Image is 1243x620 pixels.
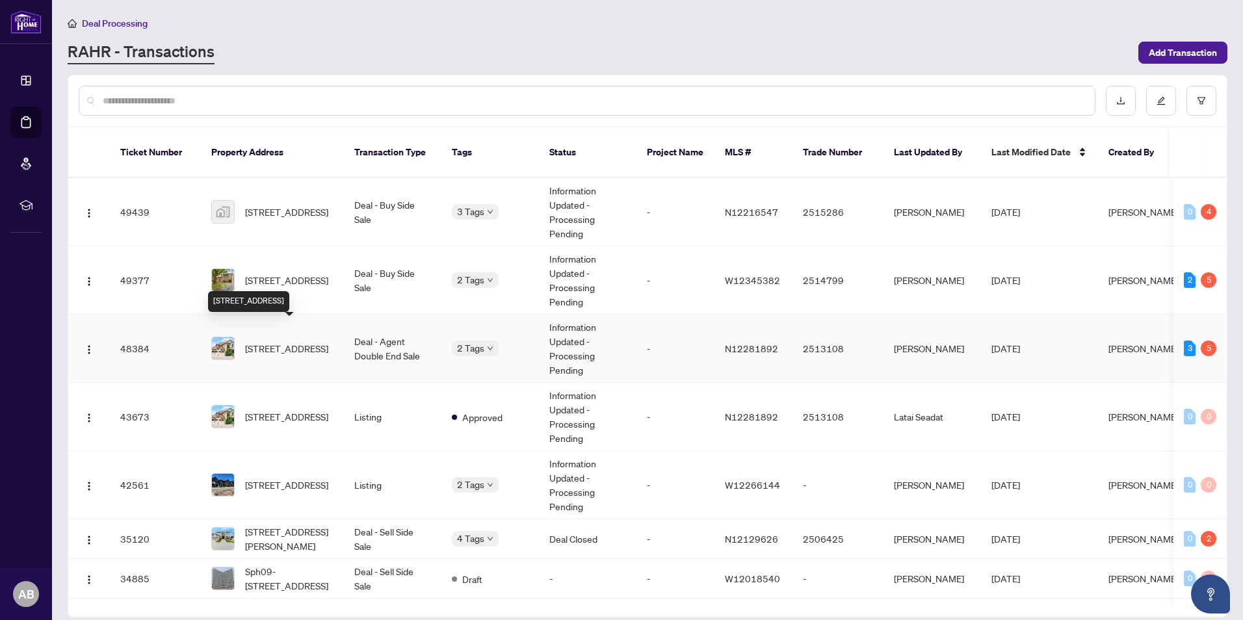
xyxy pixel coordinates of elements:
[84,208,94,218] img: Logo
[110,383,201,451] td: 43673
[79,201,99,222] button: Logo
[245,273,328,287] span: [STREET_ADDRESS]
[82,18,148,29] span: Deal Processing
[487,209,493,215] span: down
[79,406,99,427] button: Logo
[487,345,493,352] span: down
[457,272,484,287] span: 2 Tags
[201,127,344,178] th: Property Address
[487,536,493,542] span: down
[1108,342,1179,354] span: [PERSON_NAME]
[457,341,484,355] span: 2 Tags
[245,524,334,553] span: [STREET_ADDRESS][PERSON_NAME]
[344,519,441,559] td: Deal - Sell Side Sale
[1098,127,1176,178] th: Created By
[883,559,981,599] td: [PERSON_NAME]
[212,201,234,223] img: thumbnail-img
[792,559,883,599] td: -
[1184,531,1196,547] div: 0
[344,315,441,383] td: Deal - Agent Double End Sale
[636,178,714,246] td: -
[725,274,780,286] span: W12345382
[84,344,94,355] img: Logo
[457,477,484,492] span: 2 Tags
[883,315,981,383] td: [PERSON_NAME]
[245,205,328,219] span: [STREET_ADDRESS]
[1201,204,1216,220] div: 4
[441,127,539,178] th: Tags
[1108,274,1179,286] span: [PERSON_NAME]
[110,451,201,519] td: 42561
[636,519,714,559] td: -
[1186,86,1216,116] button: filter
[462,572,482,586] span: Draft
[1116,96,1125,105] span: download
[344,451,441,519] td: Listing
[10,10,42,34] img: logo
[991,145,1071,159] span: Last Modified Date
[1108,411,1179,422] span: [PERSON_NAME]
[539,315,636,383] td: Information Updated - Processing Pending
[883,383,981,451] td: Latai Seadat
[84,535,94,545] img: Logo
[344,178,441,246] td: Deal - Buy Side Sale
[1149,42,1217,63] span: Add Transaction
[84,276,94,287] img: Logo
[883,519,981,559] td: [PERSON_NAME]
[68,41,215,64] a: RAHR - Transactions
[462,410,503,424] span: Approved
[212,269,234,291] img: thumbnail-img
[991,206,1020,218] span: [DATE]
[714,127,792,178] th: MLS #
[539,127,636,178] th: Status
[991,573,1020,584] span: [DATE]
[245,409,328,424] span: [STREET_ADDRESS]
[1106,86,1136,116] button: download
[636,127,714,178] th: Project Name
[245,564,334,593] span: Sph09-[STREET_ADDRESS]
[636,559,714,599] td: -
[725,411,778,422] span: N12281892
[245,478,328,492] span: [STREET_ADDRESS]
[1184,409,1196,424] div: 0
[84,413,94,423] img: Logo
[991,411,1020,422] span: [DATE]
[212,337,234,359] img: thumbnail-img
[110,519,201,559] td: 35120
[1201,531,1216,547] div: 2
[1201,477,1216,493] div: 0
[792,178,883,246] td: 2515286
[110,127,201,178] th: Ticket Number
[208,291,289,312] div: [STREET_ADDRESS]
[79,528,99,549] button: Logo
[212,406,234,428] img: thumbnail-img
[1146,86,1176,116] button: edit
[991,342,1020,354] span: [DATE]
[457,531,484,546] span: 4 Tags
[539,451,636,519] td: Information Updated - Processing Pending
[725,479,780,491] span: W12266144
[18,585,34,603] span: AB
[1201,272,1216,288] div: 5
[79,270,99,291] button: Logo
[883,127,981,178] th: Last Updated By
[344,559,441,599] td: Deal - Sell Side Sale
[725,342,778,354] span: N12281892
[1184,341,1196,356] div: 3
[1201,409,1216,424] div: 0
[487,277,493,283] span: down
[1108,479,1179,491] span: [PERSON_NAME]
[1108,573,1179,584] span: [PERSON_NAME]
[212,567,234,589] img: thumbnail-img
[636,315,714,383] td: -
[79,338,99,359] button: Logo
[1201,571,1216,586] div: 0
[725,206,778,218] span: N12216547
[1197,96,1206,105] span: filter
[725,533,778,545] span: N12129626
[539,178,636,246] td: Information Updated - Processing Pending
[1184,272,1196,288] div: 2
[539,559,636,599] td: -
[883,178,981,246] td: [PERSON_NAME]
[79,474,99,495] button: Logo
